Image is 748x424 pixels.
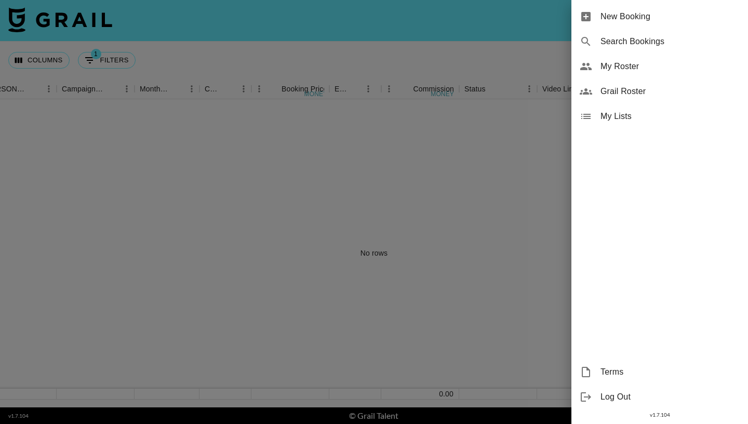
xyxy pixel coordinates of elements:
div: My Roster [571,54,748,79]
span: Log Out [600,391,740,403]
div: My Lists [571,104,748,129]
span: Terms [600,366,740,378]
span: My Lists [600,110,740,123]
span: Grail Roster [600,85,740,98]
div: Grail Roster [571,79,748,104]
span: New Booking [600,10,740,23]
div: v 1.7.104 [571,409,748,420]
div: Search Bookings [571,29,748,54]
span: Search Bookings [600,35,740,48]
div: New Booking [571,4,748,29]
div: Log Out [571,385,748,409]
div: Terms [571,360,748,385]
span: My Roster [600,60,740,73]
